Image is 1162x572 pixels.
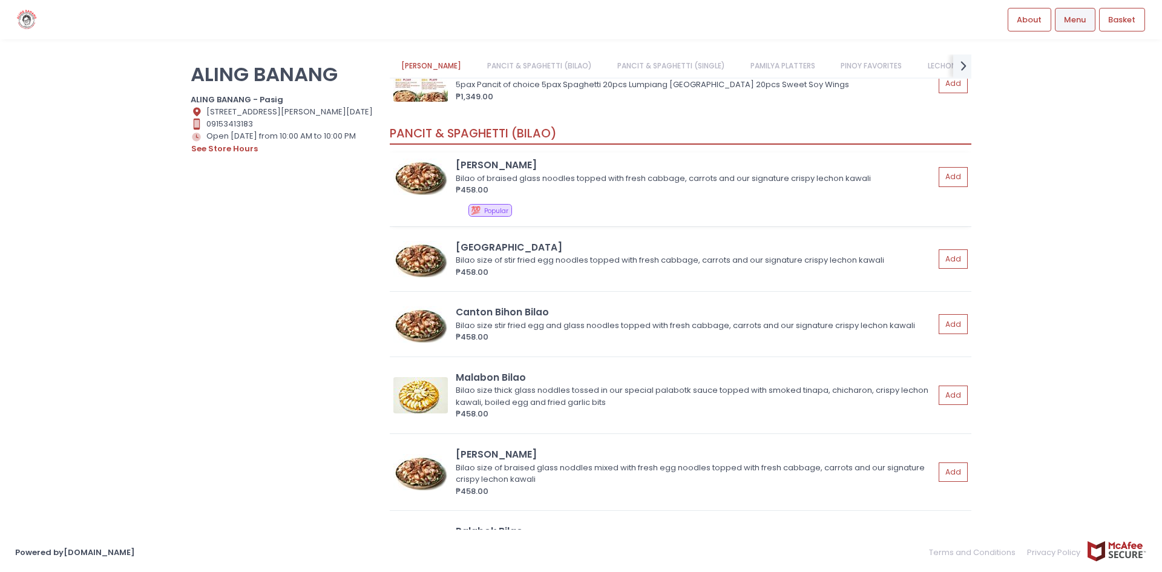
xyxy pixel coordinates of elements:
div: ₱458.00 [456,266,934,278]
div: ₱458.00 [456,485,934,498]
a: PANCIT & SPAGHETTI (SINGLE) [605,54,737,77]
div: ₱458.00 [456,184,934,196]
div: [PERSON_NAME] [456,447,934,461]
img: Canton [393,241,448,277]
a: Powered by[DOMAIN_NAME] [15,547,135,558]
a: PINOY FAVORITES [829,54,914,77]
button: Add [939,249,968,269]
button: Add [939,167,968,187]
span: About [1017,14,1042,26]
div: Open [DATE] from 10:00 AM to 10:00 PM [191,130,375,156]
b: ALING BANANG - Pasig [191,94,283,105]
button: Add [939,462,968,482]
img: Bihon Bilao [393,159,448,195]
div: ₱458.00 [456,408,934,420]
span: 💯 [471,205,481,216]
a: LECHON KAWALI FAVORITES [916,54,1036,77]
a: [PERSON_NAME] [390,54,473,77]
div: Bilao of braised glass noodles topped with fresh cabbage, carrots and our signature crispy lechon... [456,173,931,185]
span: Popular [484,206,508,215]
div: Bilao size of braised glass noddles mixed with fresh egg noodles topped with fresh cabbage, carro... [456,462,931,485]
div: Bilao size thick glass noddles tossed in our special palabotk sauce topped with smoked tinapa, ch... [456,384,931,408]
div: Malabon Bilao [456,370,934,384]
a: PAMILYA PLATTERS [739,54,827,77]
img: BB2 [393,65,448,102]
a: Privacy Policy [1022,541,1087,564]
button: see store hours [191,142,258,156]
div: [STREET_ADDRESS][PERSON_NAME][DATE] [191,106,375,118]
p: ALING BANANG [191,62,375,86]
div: [GEOGRAPHIC_DATA] [456,240,934,254]
img: mcafee-secure [1086,541,1147,562]
div: Bilao size stir fried egg and glass noodles topped with fresh cabbage, carrots and our signature ... [456,320,931,332]
span: Basket [1108,14,1135,26]
button: Add [939,314,968,334]
div: 5pax Pancit of choice 5pax Spaghetti 20pcs Lumpiang [GEOGRAPHIC_DATA] 20pcs Sweet Soy Wings [456,79,931,91]
button: Add [939,74,968,94]
a: About [1008,8,1051,31]
a: Terms and Conditions [929,541,1022,564]
div: ₱1,349.00 [456,91,934,103]
a: PANCIT & SPAGHETTI (BILAO) [475,54,603,77]
button: Add [939,386,968,406]
div: ₱458.00 [456,331,934,343]
div: Palabok Bilao [456,524,934,538]
div: Canton Bihon Bilao [456,305,934,319]
span: Menu [1064,14,1086,26]
img: Canton Bihon Bilao [393,306,448,343]
div: Bilao size of stir fried egg noodles topped with fresh cabbage, carrots and our signature crispy ... [456,254,931,266]
span: PANCIT & SPAGHETTI (BILAO) [390,125,557,142]
img: Miki Bihon Bilao [393,454,448,490]
div: 09153413183 [191,118,375,130]
a: Menu [1055,8,1095,31]
img: logo [15,9,39,30]
div: [PERSON_NAME] [456,158,934,172]
img: Malabon Bilao [393,377,448,413]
